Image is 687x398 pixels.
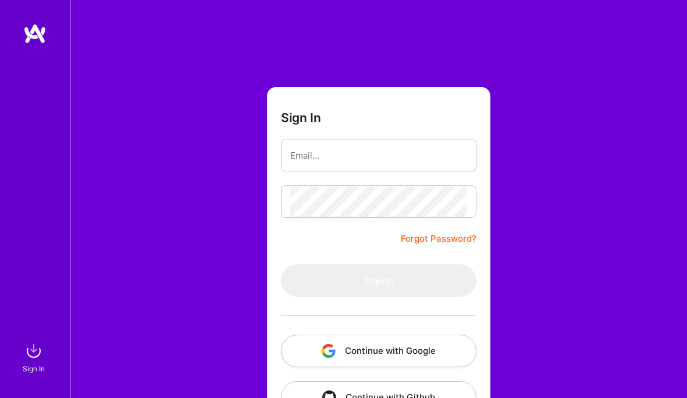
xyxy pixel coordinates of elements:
[23,23,47,44] img: logo
[22,339,45,363] img: sign in
[281,110,321,125] h3: Sign In
[23,363,45,375] div: Sign In
[290,141,467,170] input: Email...
[401,232,476,246] a: Forgot Password?
[24,339,45,375] a: sign inSign In
[322,344,336,358] img: icon
[281,264,476,297] button: Sign In
[281,335,476,367] button: Continue with Google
